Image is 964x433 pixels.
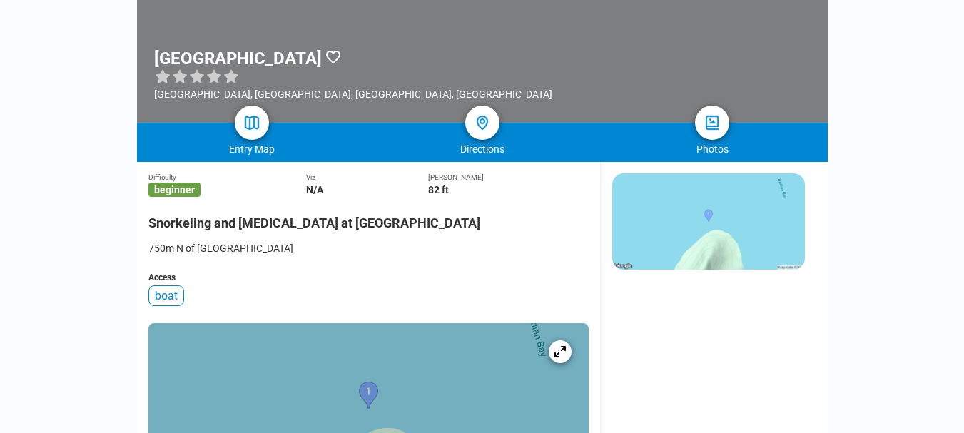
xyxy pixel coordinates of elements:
h1: [GEOGRAPHIC_DATA] [154,49,322,68]
div: Viz [306,173,428,181]
h2: Snorkeling and [MEDICAL_DATA] at [GEOGRAPHIC_DATA] [148,207,589,230]
span: beginner [148,183,201,197]
div: [PERSON_NAME] [428,173,589,181]
div: boat [148,285,184,306]
div: 750m N of [GEOGRAPHIC_DATA] [148,241,589,255]
div: Entry Map [137,143,367,155]
img: map [243,114,260,131]
div: Photos [597,143,828,155]
img: directions [474,114,491,131]
div: 82 ft [428,184,589,195]
div: Difficulty [148,173,307,181]
a: map [235,106,269,140]
div: [GEOGRAPHIC_DATA], [GEOGRAPHIC_DATA], [GEOGRAPHIC_DATA], [GEOGRAPHIC_DATA] [154,88,552,100]
img: staticmap [612,173,805,270]
img: photos [704,114,721,131]
div: Access [148,272,589,282]
div: Directions [367,143,597,155]
div: N/A [306,184,428,195]
a: photos [695,106,729,140]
